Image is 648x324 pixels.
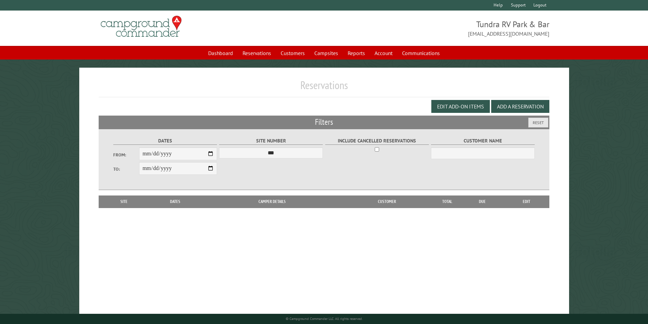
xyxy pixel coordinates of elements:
[113,166,139,172] label: To:
[324,19,550,38] span: Tundra RV Park & Bar [EMAIL_ADDRESS][DOMAIN_NAME]
[504,195,550,208] th: Edit
[461,195,504,208] th: Due
[219,137,323,145] label: Site Number
[204,47,237,59] a: Dashboard
[238,47,275,59] a: Reservations
[286,317,363,321] small: © Campground Commander LLC. All rights reserved.
[102,195,146,208] th: Site
[99,79,550,97] h1: Reservations
[146,195,204,208] th: Dates
[204,195,340,208] th: Camper Details
[99,13,184,40] img: Campground Commander
[344,47,369,59] a: Reports
[370,47,397,59] a: Account
[113,137,217,145] label: Dates
[113,152,139,158] label: From:
[277,47,309,59] a: Customers
[491,100,549,113] button: Add a Reservation
[325,137,429,145] label: Include Cancelled Reservations
[528,118,548,127] button: Reset
[434,195,461,208] th: Total
[340,195,434,208] th: Customer
[310,47,342,59] a: Campsites
[99,116,550,129] h2: Filters
[431,100,490,113] button: Edit Add-on Items
[398,47,444,59] a: Communications
[431,137,535,145] label: Customer Name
